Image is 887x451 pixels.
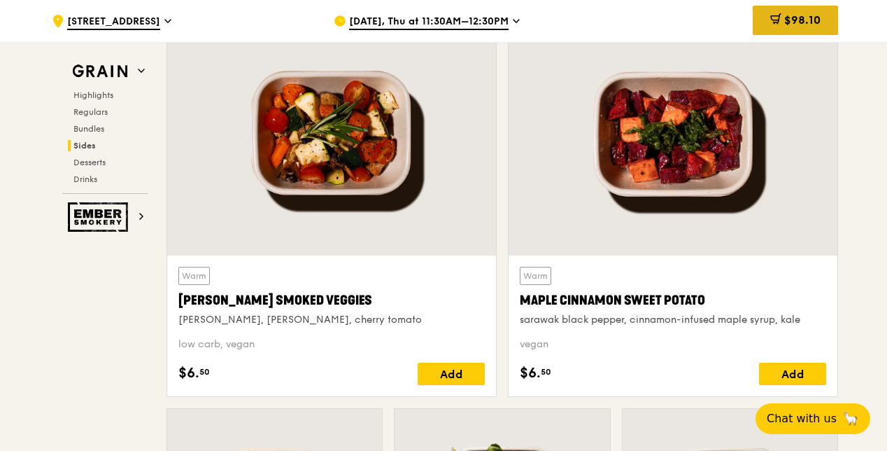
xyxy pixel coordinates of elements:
span: [STREET_ADDRESS] [67,15,160,30]
span: 50 [541,366,551,377]
span: [DATE], Thu at 11:30AM–12:30PM [349,15,509,30]
span: Desserts [73,158,106,167]
span: 50 [199,366,210,377]
span: Sides [73,141,96,151]
span: Regulars [73,107,108,117]
div: Warm [520,267,551,285]
span: Chat with us [767,410,837,427]
span: Highlights [73,90,113,100]
span: $6. [178,363,199,384]
div: [PERSON_NAME], [PERSON_NAME], cherry tomato [178,313,485,327]
span: Drinks [73,174,97,184]
span: 🦙 [842,410,859,427]
span: Bundles [73,124,104,134]
div: [PERSON_NAME] Smoked Veggies [178,291,485,310]
div: low carb, vegan [178,338,485,352]
img: Ember Smokery web logo [68,202,132,232]
div: Maple Cinnamon Sweet Potato [520,291,826,310]
span: $6. [520,363,541,384]
div: Add [759,363,826,385]
div: Warm [178,267,210,285]
span: $98.10 [784,13,821,27]
div: sarawak black pepper, cinnamon-infused maple syrup, kale [520,313,826,327]
button: Chat with us🦙 [755,403,870,434]
div: Add [418,363,485,385]
img: Grain web logo [68,59,132,84]
div: vegan [520,338,826,352]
